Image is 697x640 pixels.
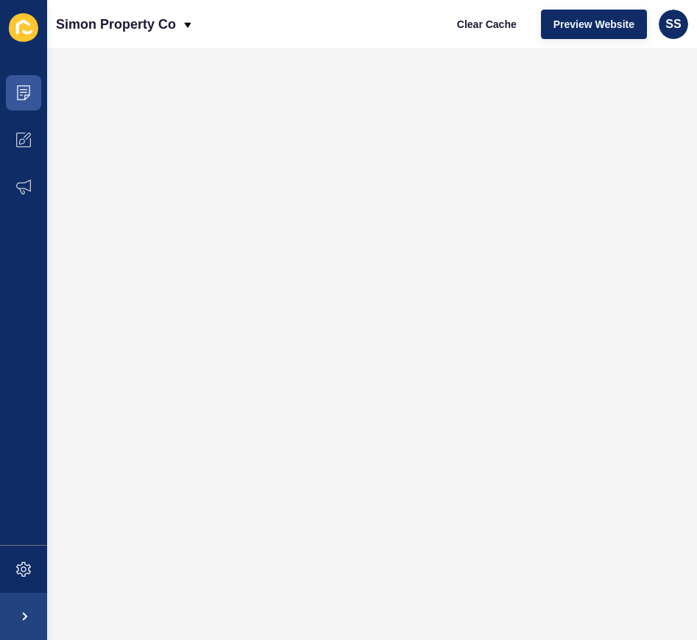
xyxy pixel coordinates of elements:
[553,17,634,32] span: Preview Website
[445,10,529,39] button: Clear Cache
[541,10,647,39] button: Preview Website
[56,6,176,43] p: Simon Property Co
[457,17,517,32] span: Clear Cache
[665,17,681,32] span: SS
